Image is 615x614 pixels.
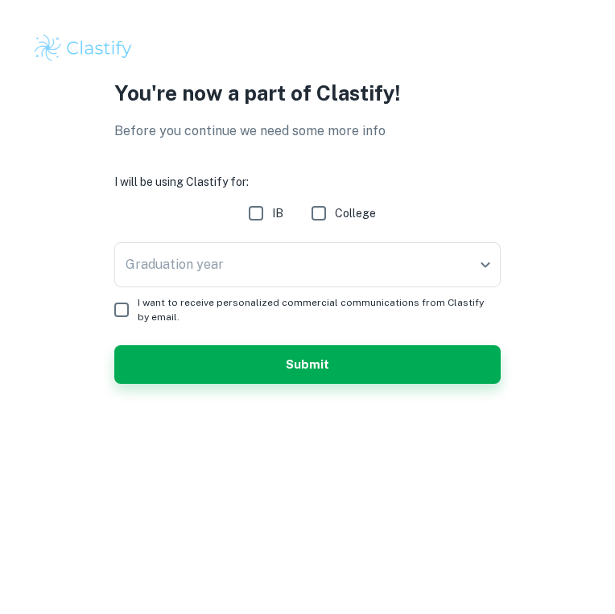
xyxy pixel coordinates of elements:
[138,295,488,324] span: I want to receive personalized commercial communications from Clastify by email.
[114,77,501,109] p: You're now a part of Clastify!
[114,173,501,191] h6: I will be using Clastify for:
[32,32,583,64] a: Clastify logo
[114,345,501,384] button: Submit
[335,204,376,222] span: College
[114,122,501,141] p: Before you continue we need some more info
[32,32,134,64] img: Clastify logo
[272,204,283,222] span: IB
